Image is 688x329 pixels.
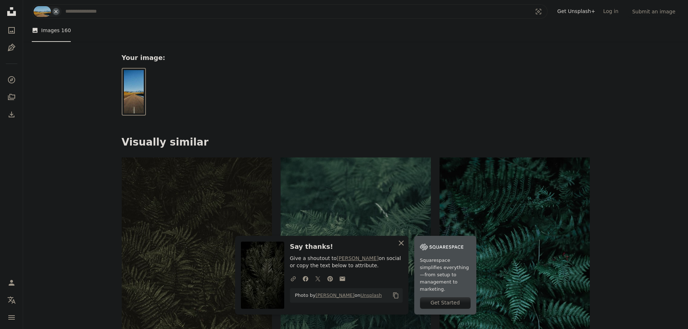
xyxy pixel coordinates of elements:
[290,255,403,269] p: Give a shoutout to on social or copy the text below to attribute.
[420,297,471,309] div: Get Started
[4,276,19,290] a: Log in / Sign up
[324,272,336,285] a: Share on Pinterest
[124,70,144,113] img: resize
[414,236,476,315] a: Squarespace simplifies everything—from setup to management to marketing.Get Started
[360,293,382,298] a: Unsplash
[336,272,349,285] a: Share over email
[4,293,19,307] button: Language
[4,4,19,20] a: Home — Unsplash
[4,23,19,38] a: Photos
[337,255,378,261] a: [PERSON_NAME]
[4,40,19,55] a: Illustrations
[4,107,19,122] a: Download History
[122,136,590,149] h2: Visually similar
[290,242,403,252] h3: Say thanks!
[4,90,19,104] a: Collections
[4,310,19,325] button: Menu
[553,6,599,17] a: Get Unsplash+
[316,293,355,298] a: [PERSON_NAME]
[291,290,382,301] span: Photo by on
[4,73,19,87] a: Explore
[440,287,590,294] a: green fern plant in close up photography
[299,272,312,285] a: Share on Facebook
[599,6,622,17] a: Log in
[312,272,324,285] a: Share on Twitter
[530,5,547,18] button: Visual search
[122,53,590,62] div: Your image:
[122,287,272,294] a: green fern leaves
[390,289,402,302] button: Copy to clipboard
[32,4,548,19] form: Find visuals sitewide
[628,6,679,17] button: Submit an image
[420,257,471,293] span: Squarespace simplifies everything—from setup to management to marketing.
[420,242,463,252] img: file-1747939142011-51e5cc87e3c9
[34,6,51,17] img: resize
